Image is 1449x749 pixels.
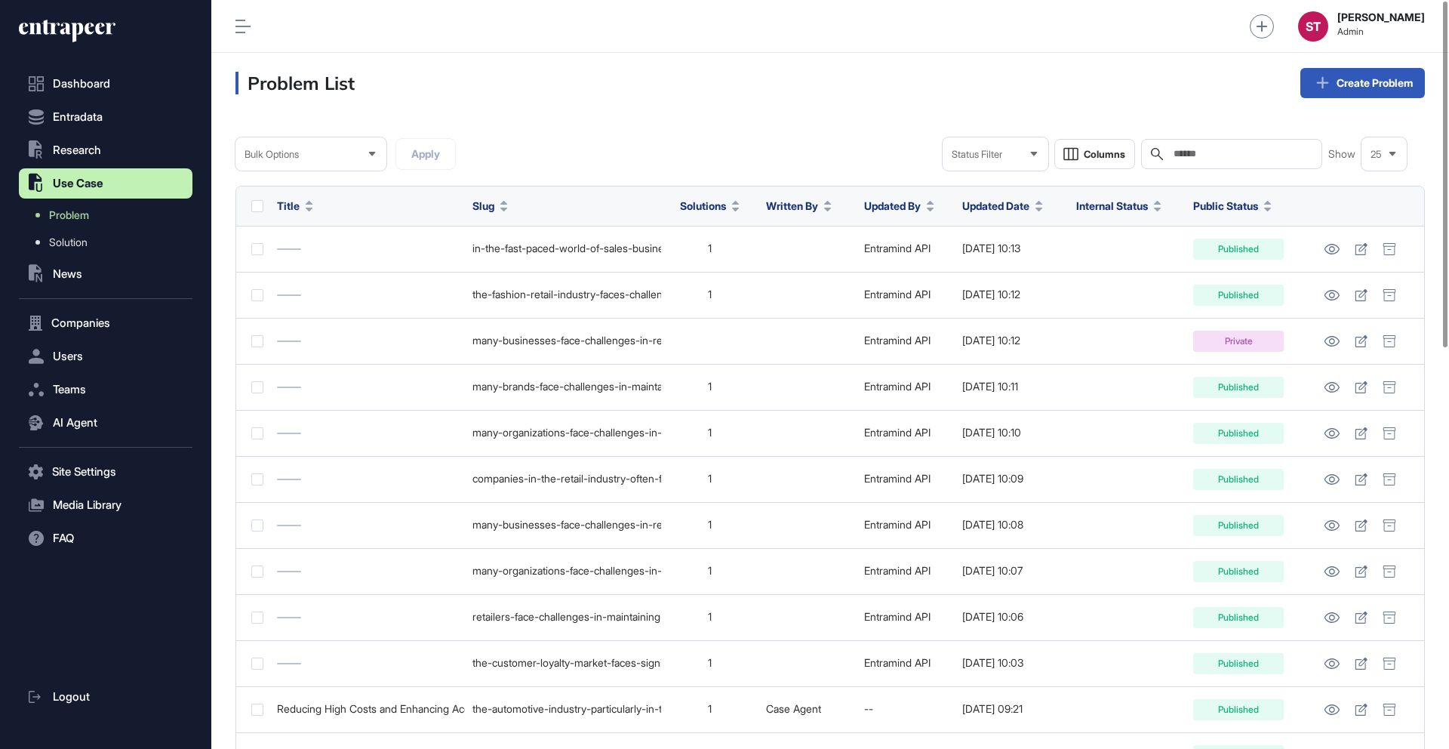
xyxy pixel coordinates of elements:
div: in-the-fast-paced-world-of-sales-businesses-face-the-challenge-of-merely-selling-products-without... [472,242,653,254]
a: Create Problem [1300,68,1425,98]
span: Show [1328,148,1355,160]
span: Entradata [53,111,103,123]
a: Solution [26,229,192,256]
div: retailers-face-challenges-in-maintaining-customer-engagement-and-loyalty-particularly-in-the-groc... [472,611,653,623]
div: Private [1193,331,1284,352]
span: Bulk Options [245,149,299,160]
div: Published [1193,515,1284,536]
button: Updated Date [962,198,1043,214]
span: Solutions [680,198,726,214]
div: [DATE] 10:12 [962,334,1061,347]
span: Problem [49,209,89,221]
a: Entramind API [864,426,931,439]
a: Entramind API [864,380,931,393]
span: Slug [472,198,494,214]
div: the-customer-loyalty-market-faces-significant-challenges-as-industries-such-as-retail-and-travel-... [472,657,653,669]
span: 1 [708,610,712,623]
a: Entramind API [864,656,931,669]
button: ST [1298,11,1328,42]
a: Entramind API [864,518,931,531]
h3: Problem List [235,72,355,94]
div: many-organizations-face-challenges-in-employee-engagement-and-productivity-particularly-in-indust... [472,427,653,439]
span: Research [53,144,101,156]
button: Media Library [19,490,192,520]
span: Users [53,350,83,362]
span: 1 [708,380,712,393]
button: Solutions [680,198,740,214]
a: Problem [26,202,192,229]
div: many-brands-face-challenges-in-maintaining-customer-engagement-and-loyalty-in-a-competitive-marke... [472,381,653,393]
button: Public Status [1193,198,1272,214]
button: Updated By [864,198,934,214]
span: Status Filter [952,149,1002,160]
div: [DATE] 10:08 [962,519,1061,531]
button: Columns [1054,139,1135,169]
span: Teams [53,384,86,396]
div: Published [1193,377,1284,398]
a: Entramind API [864,242,931,254]
a: Entramind API [864,334,931,347]
span: 1 [708,288,712,301]
div: Published [1193,607,1284,628]
div: the-automotive-industry-particularly-in-the-new-energy-vehicle-nev-sector-faces-significant-chall... [472,703,653,715]
button: Companies [19,308,192,338]
button: Users [19,341,192,371]
div: [DATE] 10:03 [962,657,1061,669]
a: Entramind API [864,472,931,485]
a: Logout [19,682,192,712]
span: Written By [766,198,818,214]
strong: [PERSON_NAME] [1337,11,1425,23]
span: Use Case [53,177,103,190]
div: Reducing High Costs and Enhancing Accessibility of EV Battery Repairs Amidst Warranty Expiry Chal... [277,703,457,715]
span: -- [864,702,873,715]
button: Research [19,135,192,165]
span: AI Agent [53,417,97,429]
a: Case Agent [766,702,821,715]
span: Updated By [864,198,921,214]
div: [DATE] 10:13 [962,242,1061,254]
span: Columns [1084,149,1125,160]
div: Published [1193,469,1284,490]
span: 1 [708,518,712,531]
span: Solution [49,236,88,248]
button: Slug [472,198,508,214]
span: Public Status [1193,198,1258,214]
span: 1 [708,472,712,485]
span: Updated Date [962,198,1029,214]
div: Published [1193,561,1284,582]
span: 1 [708,564,712,577]
div: [DATE] 10:06 [962,611,1061,623]
button: AI Agent [19,408,192,438]
a: Entramind API [864,564,931,577]
span: 1 [708,242,712,254]
div: Published [1193,653,1284,674]
span: Title [277,198,300,214]
button: Teams [19,374,192,405]
span: 25 [1371,149,1382,160]
button: Use Case [19,168,192,199]
button: Written By [766,198,832,214]
div: Published [1193,699,1284,720]
div: [DATE] 10:11 [962,381,1061,393]
span: Internal Status [1076,198,1148,214]
button: Title [277,198,313,214]
div: [DATE] 10:07 [962,565,1061,577]
div: companies-in-the-retail-industry-often-face-challenges-related-to-high-latency-during-peak-transa... [472,473,653,485]
div: [DATE] 09:21 [962,703,1061,715]
span: FAQ [53,532,74,544]
div: [DATE] 10:10 [962,427,1061,439]
div: the-fashion-retail-industry-faces-challenges-in-creating-engaging-and-effective-loyalty-programs-... [472,288,653,301]
button: Internal Status [1076,198,1161,214]
div: Published [1193,285,1284,306]
div: [DATE] 10:09 [962,473,1061,485]
span: Companies [51,317,110,329]
div: [DATE] 10:12 [962,288,1061,301]
a: Dashboard [19,69,192,99]
span: 1 [708,702,712,715]
span: Site Settings [52,466,116,478]
button: Entradata [19,102,192,132]
div: Published [1193,239,1284,260]
span: Dashboard [53,78,110,90]
button: FAQ [19,523,192,553]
